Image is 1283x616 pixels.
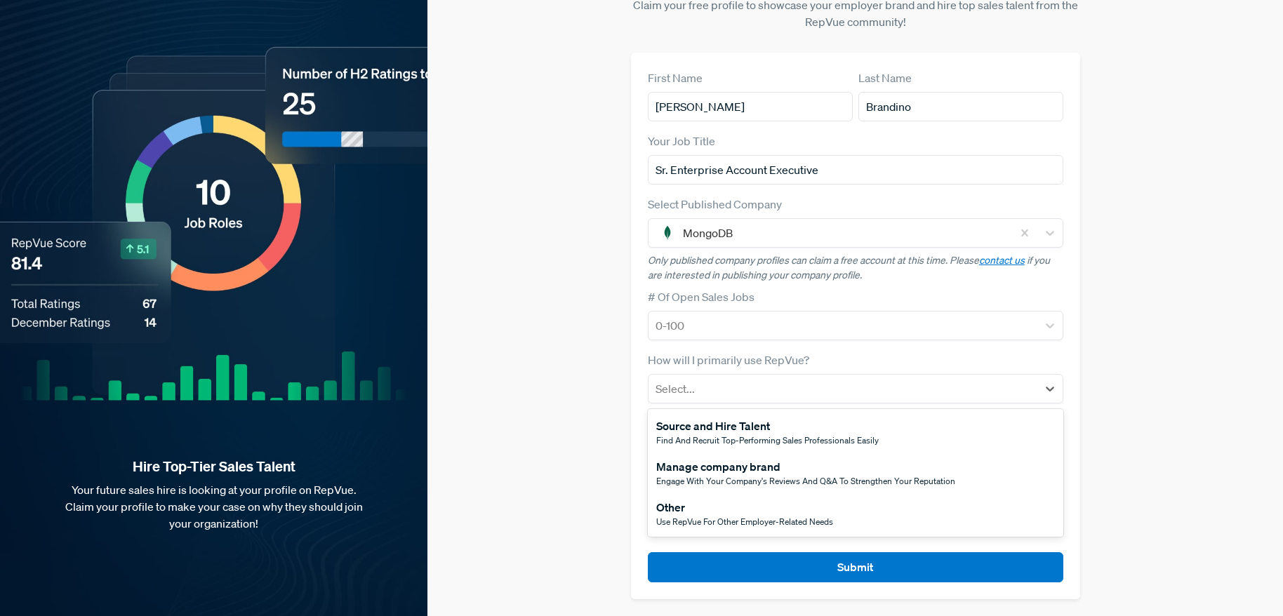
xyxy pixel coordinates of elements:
[656,434,879,446] span: Find and recruit top-performing sales professionals easily
[656,516,833,528] span: Use RepVue for other employer-related needs
[22,481,405,532] p: Your future sales hire is looking at your profile on RepVue. Claim your profile to make your case...
[648,288,754,305] label: # Of Open Sales Jobs
[648,552,1063,582] button: Submit
[648,69,703,86] label: First Name
[858,69,912,86] label: Last Name
[656,417,879,434] div: Source and Hire Talent
[648,253,1063,283] p: Only published company profiles can claim a free account at this time. Please if you are interest...
[656,458,955,475] div: Manage company brand
[979,254,1025,267] a: contact us
[648,196,782,213] label: Select Published Company
[858,92,1063,121] input: Last Name
[648,92,853,121] input: First Name
[656,499,833,516] div: Other
[22,457,405,476] strong: Hire Top-Tier Sales Talent
[648,351,809,368] label: How will I primarily use RepVue?
[648,155,1063,185] input: Title
[648,133,715,149] label: Your Job Title
[659,225,676,241] img: MongoDB
[656,475,955,487] span: Engage with your company's reviews and Q&A to strengthen your reputation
